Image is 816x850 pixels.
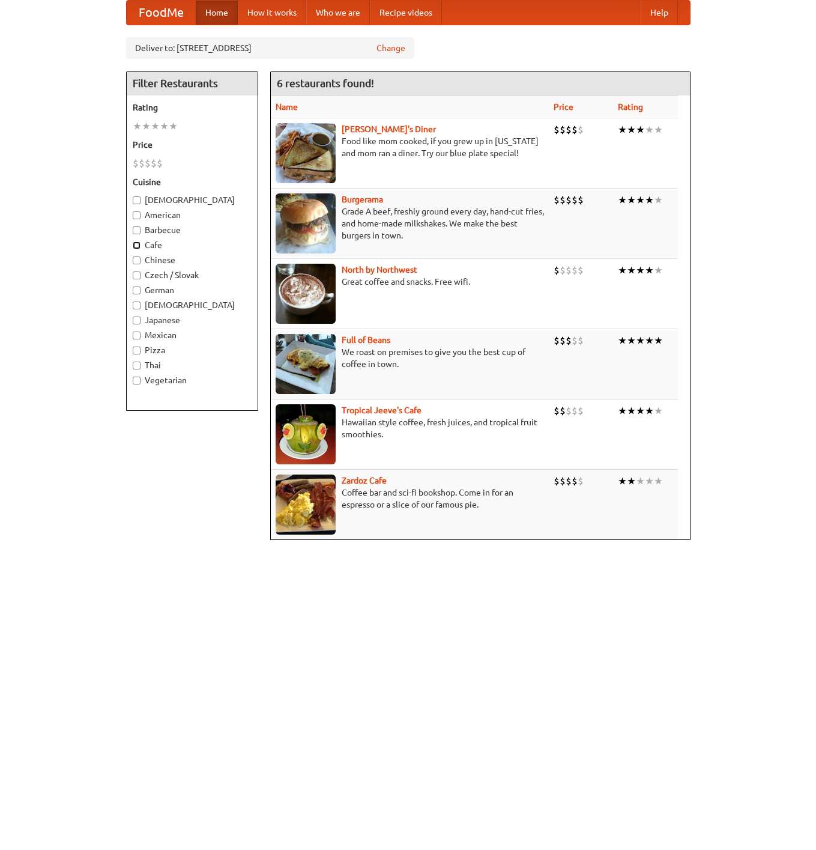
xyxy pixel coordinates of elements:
[641,1,678,25] a: Help
[160,120,169,133] li: ★
[133,257,141,264] input: Chinese
[636,404,645,417] li: ★
[560,475,566,488] li: $
[133,226,141,234] input: Barbecue
[566,123,572,136] li: $
[578,404,584,417] li: $
[133,299,252,311] label: [DEMOGRAPHIC_DATA]
[554,193,560,207] li: $
[133,209,252,221] label: American
[276,416,544,440] p: Hawaiian style coffee, fresh juices, and tropical fruit smoothies.
[645,264,654,277] li: ★
[654,193,663,207] li: ★
[654,404,663,417] li: ★
[572,334,578,347] li: $
[139,157,145,170] li: $
[370,1,442,25] a: Recipe videos
[566,404,572,417] li: $
[554,102,573,112] a: Price
[578,123,584,136] li: $
[133,332,141,339] input: Mexican
[342,265,417,275] a: North by Northwest
[169,120,178,133] li: ★
[133,272,141,279] input: Czech / Slovak
[276,264,336,324] img: north.jpg
[133,344,252,356] label: Pizza
[578,264,584,277] li: $
[145,157,151,170] li: $
[566,193,572,207] li: $
[636,475,645,488] li: ★
[618,193,627,207] li: ★
[636,193,645,207] li: ★
[654,334,663,347] li: ★
[127,1,196,25] a: FoodMe
[133,302,141,309] input: [DEMOGRAPHIC_DATA]
[560,334,566,347] li: $
[654,475,663,488] li: ★
[572,193,578,207] li: $
[578,193,584,207] li: $
[554,475,560,488] li: $
[618,102,643,112] a: Rating
[627,123,636,136] li: ★
[578,334,584,347] li: $
[627,334,636,347] li: ★
[342,335,390,345] a: Full of Beans
[133,241,141,249] input: Cafe
[196,1,238,25] a: Home
[554,404,560,417] li: $
[560,404,566,417] li: $
[133,284,252,296] label: German
[133,287,141,294] input: German
[133,329,252,341] label: Mexican
[276,123,336,183] img: sallys.jpg
[560,264,566,277] li: $
[342,124,436,134] a: [PERSON_NAME]'s Diner
[276,193,336,253] img: burgerama.jpg
[151,120,160,133] li: ★
[127,71,258,96] h4: Filter Restaurants
[133,139,252,151] h5: Price
[572,475,578,488] li: $
[645,404,654,417] li: ★
[276,205,544,241] p: Grade A beef, freshly ground every day, hand-cut fries, and home-made milkshakes. We make the bes...
[627,193,636,207] li: ★
[645,123,654,136] li: ★
[572,404,578,417] li: $
[133,362,141,369] input: Thai
[342,195,383,204] b: Burgerama
[276,334,336,394] img: beans.jpg
[133,224,252,236] label: Barbecue
[238,1,306,25] a: How it works
[133,254,252,266] label: Chinese
[560,193,566,207] li: $
[133,157,139,170] li: $
[276,102,298,112] a: Name
[342,476,387,485] a: Zardoz Cafe
[133,211,141,219] input: American
[342,405,422,415] a: Tropical Jeeve's Cafe
[636,264,645,277] li: ★
[554,334,560,347] li: $
[133,269,252,281] label: Czech / Slovak
[560,123,566,136] li: $
[554,264,560,277] li: $
[142,120,151,133] li: ★
[566,475,572,488] li: $
[566,264,572,277] li: $
[133,239,252,251] label: Cafe
[618,264,627,277] li: ★
[157,157,163,170] li: $
[126,37,414,59] div: Deliver to: [STREET_ADDRESS]
[133,194,252,206] label: [DEMOGRAPHIC_DATA]
[133,120,142,133] li: ★
[133,317,141,324] input: Japanese
[645,193,654,207] li: ★
[133,102,252,114] h5: Rating
[645,334,654,347] li: ★
[627,404,636,417] li: ★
